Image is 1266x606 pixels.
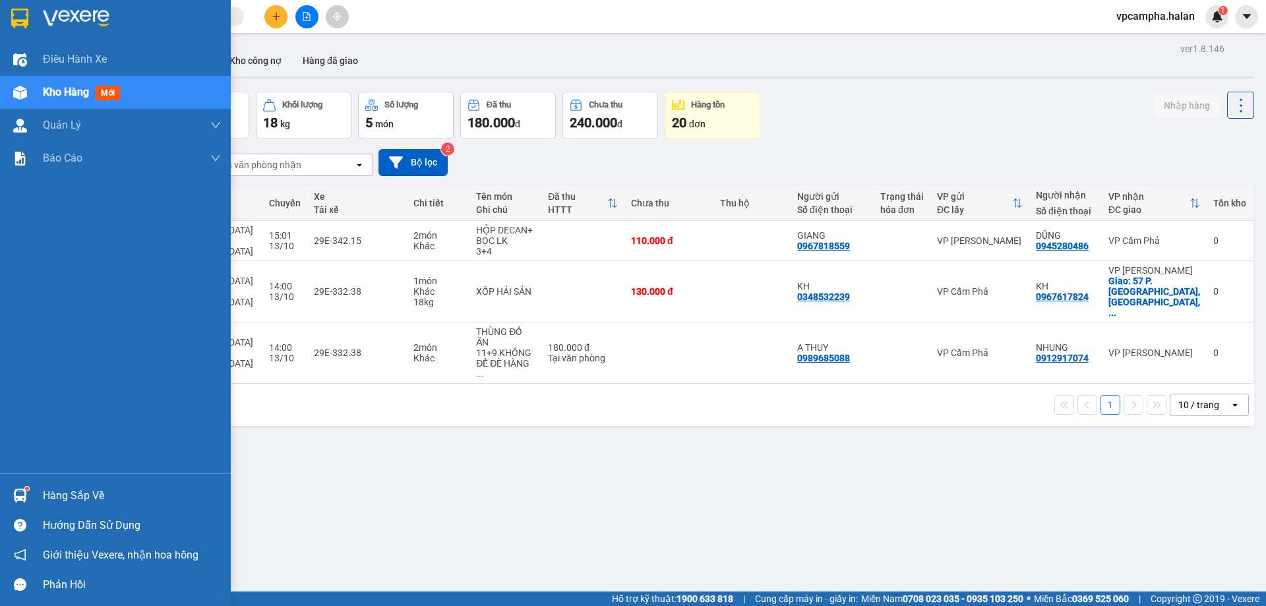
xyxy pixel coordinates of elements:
[375,119,394,129] span: món
[1072,593,1129,604] strong: 0369 525 060
[1211,11,1223,22] img: icon-new-feature
[295,5,318,28] button: file-add
[269,353,301,363] div: 13/10
[570,115,617,131] span: 240.000
[43,150,82,166] span: Báo cáo
[1139,591,1141,606] span: |
[562,92,658,139] button: Chưa thu240.000đ
[269,241,301,251] div: 13/10
[755,591,858,606] span: Cung cấp máy in - giấy in:
[1213,235,1246,246] div: 0
[797,191,867,202] div: Người gửi
[677,593,733,604] strong: 1900 633 818
[413,198,463,208] div: Chi tiết
[476,348,535,379] div: 11+9 KHÔNG ĐỂ ĐÈ HÀNG KHÁC LÊN HÀNG CỦA KHÁCH
[14,549,26,561] span: notification
[354,160,365,170] svg: open
[1108,265,1200,276] div: VP [PERSON_NAME]
[13,489,27,502] img: warehouse-icon
[797,230,867,241] div: GIANG
[937,204,1012,215] div: ĐC lấy
[96,86,120,100] span: mới
[11,9,28,28] img: logo-vxr
[13,86,27,100] img: warehouse-icon
[269,291,301,302] div: 13/10
[413,276,463,286] div: 1 món
[487,100,511,109] div: Đã thu
[210,153,221,164] span: down
[937,286,1023,297] div: VP Cẩm Phả
[272,12,281,21] span: plus
[743,591,745,606] span: |
[476,286,535,297] div: XỐP HẢI SẢN
[937,348,1023,358] div: VP Cẩm Phả
[219,45,292,76] button: Kho công nợ
[413,241,463,251] div: Khác
[720,198,784,208] div: Thu hộ
[292,45,369,76] button: Hàng đã giao
[43,547,198,563] span: Giới thiệu Vexere, nhận hoa hồng
[1178,398,1219,411] div: 10 / trang
[665,92,760,139] button: Hàng tồn20đơn
[269,281,301,291] div: 14:00
[797,353,850,363] div: 0989685088
[1193,594,1202,603] span: copyright
[332,12,342,21] span: aim
[413,297,463,307] div: 18 kg
[1106,8,1205,24] span: vpcampha.halan
[264,5,287,28] button: plus
[13,119,27,133] img: warehouse-icon
[269,342,301,353] div: 14:00
[631,286,707,297] div: 130.000 đ
[1221,6,1225,15] span: 1
[413,230,463,241] div: 2 món
[476,191,535,202] div: Tên món
[413,342,463,353] div: 2 món
[413,353,463,363] div: Khác
[1213,348,1246,358] div: 0
[413,286,463,297] div: Khác
[43,51,107,67] span: Điều hành xe
[1036,206,1095,216] div: Số điện thoại
[1034,591,1129,606] span: Miền Bắc
[1036,353,1089,363] div: 0912917074
[1100,395,1120,415] button: 1
[314,348,400,358] div: 29E-332.38
[797,241,850,251] div: 0967818559
[797,281,867,291] div: KH
[903,593,1023,604] strong: 0708 023 035 - 0935 103 250
[1036,190,1095,200] div: Người nhận
[1153,94,1221,117] button: Nhập hàng
[1235,5,1258,28] button: caret-down
[210,120,221,131] span: down
[43,575,221,595] div: Phản hồi
[378,149,448,176] button: Bộ lọc
[1241,11,1253,22] span: caret-down
[269,230,301,241] div: 15:01
[797,204,867,215] div: Số điện thoại
[467,115,515,131] span: 180.000
[1036,281,1095,291] div: KH
[672,115,686,131] span: 20
[797,342,867,353] div: A THUY
[631,235,707,246] div: 110.000 đ
[631,198,707,208] div: Chưa thu
[1213,286,1246,297] div: 0
[1108,191,1190,202] div: VP nhận
[476,326,535,348] div: THÙNG ĐỒ ĂN
[612,591,733,606] span: Hỗ trợ kỹ thuật:
[441,142,454,156] sup: 2
[13,53,27,67] img: warehouse-icon
[937,235,1023,246] div: VP [PERSON_NAME]
[1036,291,1089,302] div: 0967617824
[1180,42,1224,56] div: ver 1.8.146
[302,12,311,21] span: file-add
[617,119,622,129] span: đ
[1230,400,1240,410] svg: open
[263,115,278,131] span: 18
[476,204,535,215] div: Ghi chú
[365,115,373,131] span: 5
[358,92,454,139] button: Số lượng5món
[314,191,400,202] div: Xe
[548,353,618,363] div: Tại văn phòng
